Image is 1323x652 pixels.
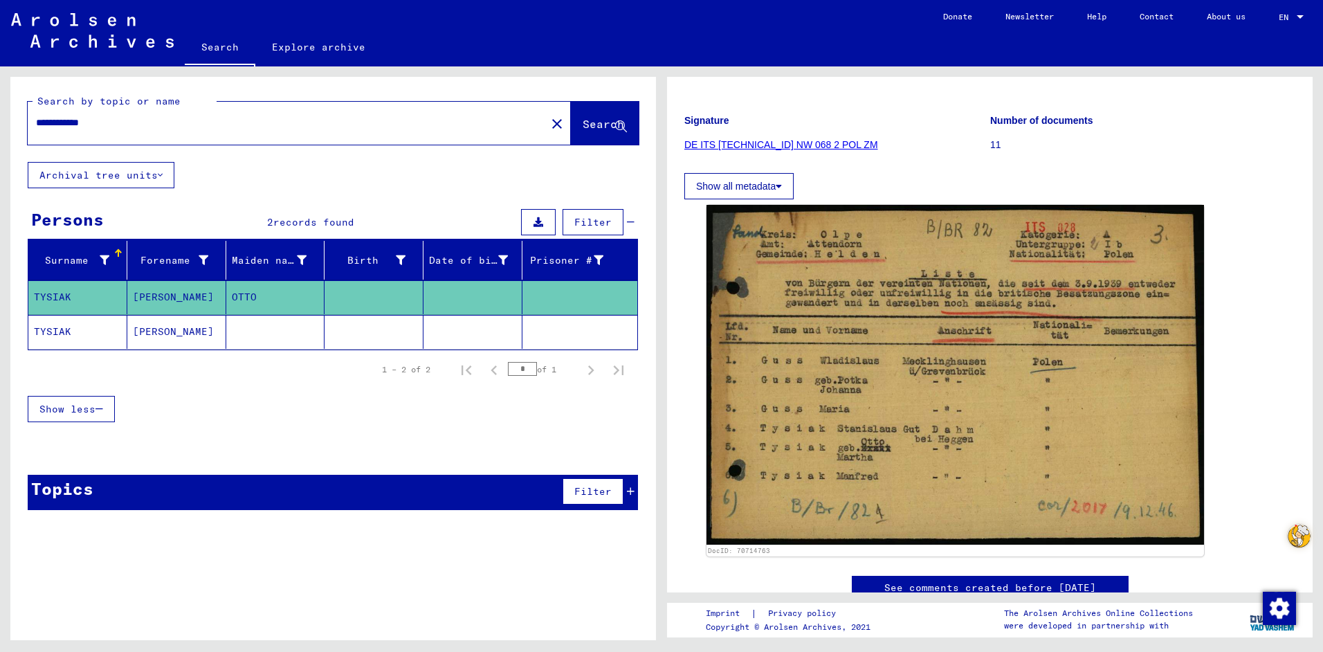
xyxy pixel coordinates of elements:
b: Signature [684,115,729,126]
a: Explore archive [255,30,382,64]
button: Filter [563,478,623,505]
p: The Arolsen Archives Online Collections [1004,607,1193,619]
font: Archival tree units [39,169,158,181]
a: See comments created before [DATE] [884,581,1096,595]
button: Last page [605,356,632,383]
button: Show less [28,396,115,422]
font: of 1 [537,364,556,374]
a: DE ITS [TECHNICAL_ID] NW 068 2 POL ZM [684,139,878,150]
span: EN [1279,12,1294,22]
font: Birth [347,254,378,266]
a: DocID: 70714763 [708,547,770,554]
p: 11 [990,138,1295,152]
mat-header-cell: Nachname [28,241,127,280]
mat-header-cell: Vorname [127,241,226,280]
font: Prisoner # [530,254,592,266]
mat-cell: [PERSON_NAME] [127,315,226,349]
button: Filter [563,209,623,235]
mat-cell: TYSIAK [28,280,127,314]
button: Next page [577,356,605,383]
div: Maiden name [232,249,325,271]
button: Search [571,102,639,145]
span: records found [273,216,354,228]
font: Forename [140,254,190,266]
span: 2 [267,216,273,228]
div: 1 – 2 of 2 [382,363,430,376]
mat-header-cell: Prisoner # [522,241,637,280]
a: Privacy policy [757,606,852,621]
button: Show all metadata [684,173,794,199]
div: Date of birth [429,249,525,271]
font: Maiden name [232,254,300,266]
span: Filter [574,216,612,228]
button: First page [453,356,480,383]
button: Clear [543,109,571,137]
font: | [751,606,757,621]
p: were developed in partnership with [1004,619,1193,632]
p: Copyright © Arolsen Archives, 2021 [706,621,870,633]
mat-header-cell: Geburtsname [226,241,325,280]
mat-icon: close [549,116,565,132]
img: Arolsen_neg.svg [11,13,174,48]
a: Imprint [706,606,751,621]
button: Previous page [480,356,508,383]
div: Birth [330,249,423,271]
img: 001.jpg [706,205,1204,545]
font: Show all metadata [696,181,776,192]
b: Number of documents [990,115,1093,126]
mat-cell: TYSIAK [28,315,127,349]
span: Filter [574,485,612,498]
span: Show less [39,403,95,415]
div: Persons [31,207,104,232]
img: yv_logo.png [1247,602,1299,637]
font: Date of birth [429,254,510,266]
mat-label: Search by topic or name [37,95,181,107]
img: Change consent [1263,592,1296,625]
div: Prisoner # [528,249,621,271]
a: Search [185,30,255,66]
mat-header-cell: Geburt‏ [325,241,423,280]
mat-cell: [PERSON_NAME] [127,280,226,314]
div: Topics [31,476,93,501]
mat-cell: OTTO [226,280,325,314]
mat-header-cell: Geburtsdatum [423,241,522,280]
div: Forename [133,249,226,271]
div: Surname [34,249,127,271]
font: Surname [45,254,89,266]
button: Archival tree units [28,162,174,188]
span: Search [583,117,624,131]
